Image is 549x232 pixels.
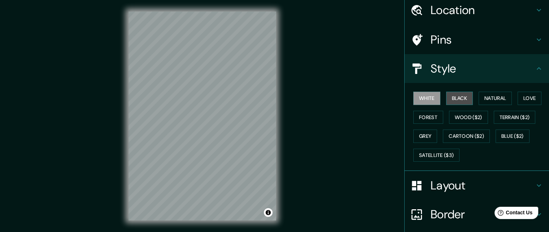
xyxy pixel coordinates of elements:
[431,3,535,17] h4: Location
[443,130,490,143] button: Cartoon ($2)
[128,12,276,220] canvas: Map
[413,130,437,143] button: Grey
[494,111,536,124] button: Terrain ($2)
[431,207,535,222] h4: Border
[479,92,512,105] button: Natural
[431,32,535,47] h4: Pins
[413,111,443,124] button: Forest
[431,61,535,76] h4: Style
[518,92,541,105] button: Love
[405,25,549,54] div: Pins
[496,130,530,143] button: Blue ($2)
[446,92,473,105] button: Black
[405,54,549,83] div: Style
[405,200,549,229] div: Border
[264,208,273,217] button: Toggle attribution
[485,204,541,224] iframe: Help widget launcher
[413,149,459,162] button: Satellite ($3)
[449,111,488,124] button: Wood ($2)
[405,171,549,200] div: Layout
[413,92,440,105] button: White
[431,178,535,193] h4: Layout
